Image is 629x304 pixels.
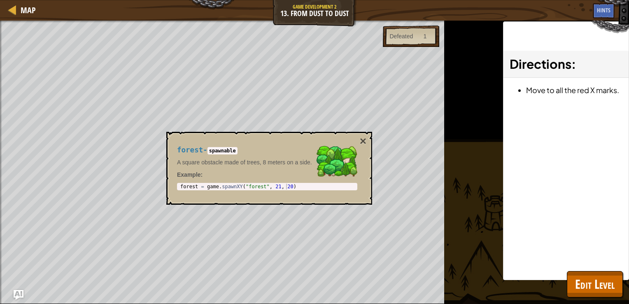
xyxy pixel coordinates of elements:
button: Ask AI [14,290,23,300]
a: Map [16,5,36,16]
button: Edit Level [567,271,623,297]
button: × [360,136,366,147]
h3: : [510,55,622,73]
span: Directions [510,56,571,72]
span: Edit Level [575,276,615,292]
span: Example [177,171,201,178]
h4: - [177,146,357,154]
p: A square obstacle made of trees, 8 meters on a side. [177,158,357,166]
span: forest [177,146,203,154]
div: Defeated [389,32,413,40]
code: spawnable [207,147,238,154]
li: Move to all the red X marks. [526,84,622,96]
span: Hints [597,6,610,14]
img: Tree Stand 1 [316,146,357,177]
div: 1 [423,32,426,40]
strong: : [177,171,203,178]
span: Map [21,5,36,16]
